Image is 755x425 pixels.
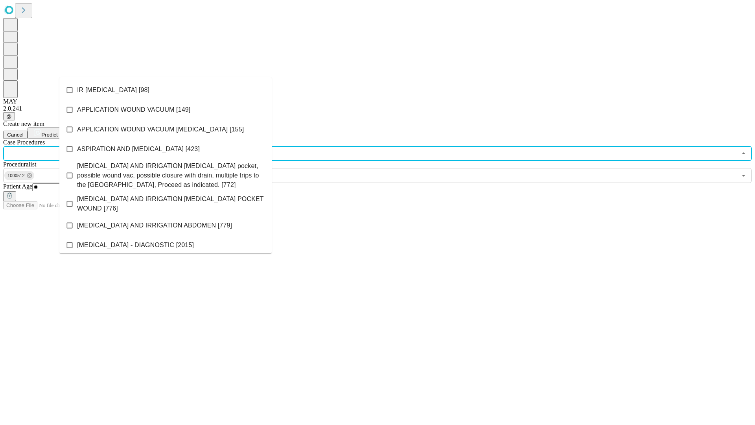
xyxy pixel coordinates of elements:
span: ASPIRATION AND [MEDICAL_DATA] [423] [77,144,200,154]
div: 1000512 [4,171,34,180]
span: Patient Age [3,183,32,190]
button: Close [738,148,749,159]
button: Cancel [3,131,28,139]
button: Predict [28,128,64,139]
span: APPLICATION WOUND VACUUM [149] [77,105,190,115]
span: Scheduled Procedure [3,139,45,146]
span: [MEDICAL_DATA] AND IRRIGATION [MEDICAL_DATA] POCKET WOUND [776] [77,194,265,213]
span: [MEDICAL_DATA] - DIAGNOSTIC [2015] [77,240,194,250]
div: MAY [3,98,752,105]
span: APPLICATION WOUND VACUUM [MEDICAL_DATA] [155] [77,125,244,134]
span: @ [6,113,12,119]
div: 2.0.241 [3,105,752,112]
span: Cancel [7,132,24,138]
span: IR [MEDICAL_DATA] [98] [77,85,149,95]
span: 1000512 [4,171,28,180]
span: Create new item [3,120,44,127]
button: @ [3,112,15,120]
span: Proceduralist [3,161,36,168]
span: [MEDICAL_DATA] AND IRRIGATION ABDOMEN [779] [77,221,232,230]
span: [MEDICAL_DATA] AND IRRIGATION [MEDICAL_DATA] pocket, possible wound vac, possible closure with dr... [77,161,265,190]
button: Open [738,170,749,181]
span: Predict [41,132,57,138]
